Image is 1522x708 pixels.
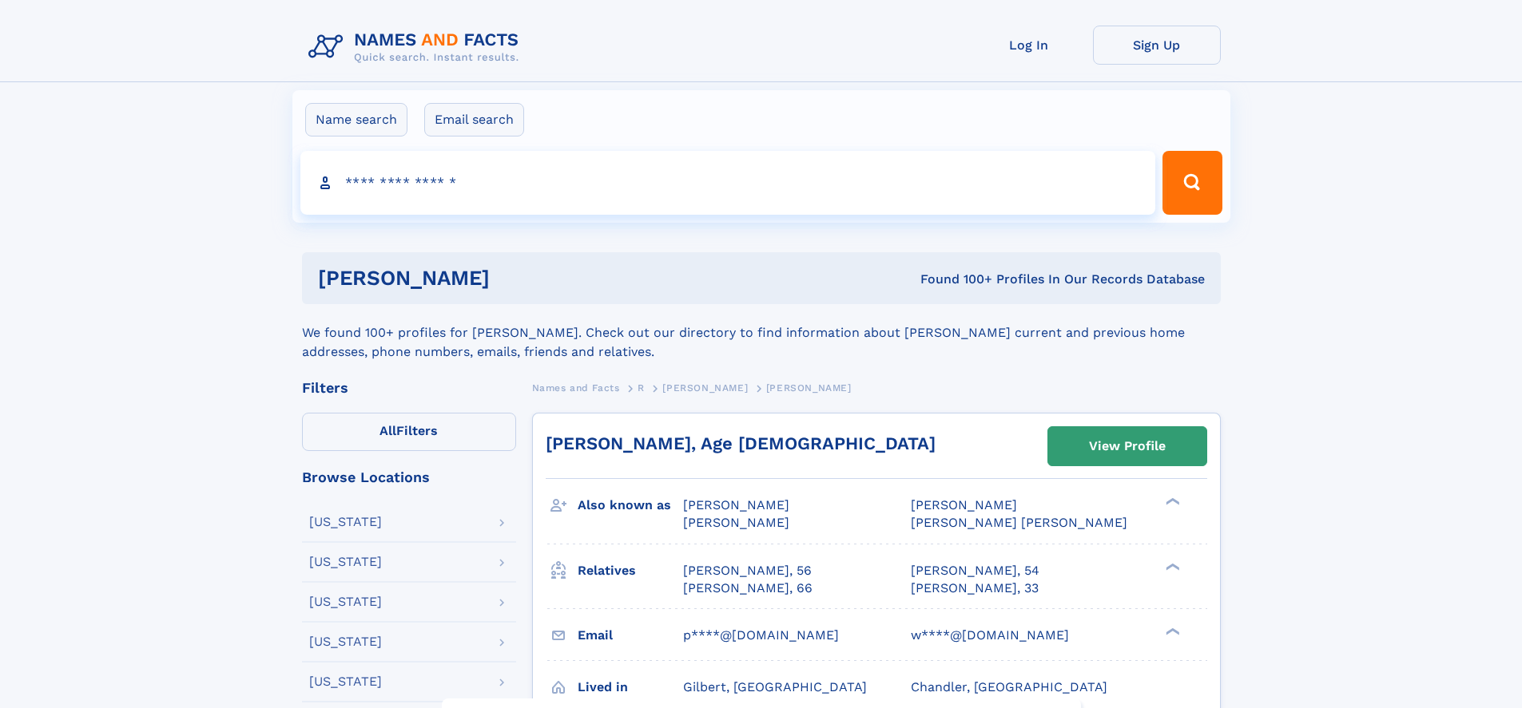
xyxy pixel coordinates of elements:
a: Names and Facts [532,378,620,398]
label: Name search [305,103,407,136]
div: Filters [302,381,516,395]
span: [PERSON_NAME] [PERSON_NAME] [911,515,1127,530]
label: Email search [424,103,524,136]
span: [PERSON_NAME] [766,382,852,394]
div: Browse Locations [302,470,516,485]
span: R [638,382,645,394]
a: [PERSON_NAME], 33 [911,579,1039,597]
input: search input [300,151,1156,215]
div: [US_STATE] [309,635,382,648]
span: All [380,423,396,438]
div: We found 100+ profiles for [PERSON_NAME]. Check out our directory to find information about [PERS... [302,304,1221,362]
h3: Also known as [578,492,683,519]
span: [PERSON_NAME] [683,515,789,530]
span: [PERSON_NAME] [683,497,789,512]
a: R [638,378,645,398]
a: Sign Up [1093,26,1221,65]
span: [PERSON_NAME] [911,497,1017,512]
div: [US_STATE] [309,556,382,568]
div: View Profile [1089,428,1166,465]
a: [PERSON_NAME], Age [DEMOGRAPHIC_DATA] [546,433,936,453]
h3: Lived in [578,674,683,701]
span: Chandler, [GEOGRAPHIC_DATA] [911,679,1107,694]
h1: [PERSON_NAME] [318,268,705,288]
h3: Email [578,622,683,649]
h3: Relatives [578,557,683,584]
div: [US_STATE] [309,675,382,688]
div: Found 100+ Profiles In Our Records Database [705,271,1205,288]
div: ❯ [1162,496,1181,507]
a: [PERSON_NAME] [662,378,748,398]
a: [PERSON_NAME], 66 [683,579,813,597]
a: View Profile [1048,427,1206,465]
div: ❯ [1162,626,1181,636]
span: [PERSON_NAME] [662,382,748,394]
img: Logo Names and Facts [302,26,532,69]
div: ❯ [1162,561,1181,572]
a: [PERSON_NAME], 56 [683,562,812,579]
label: Filters [302,413,516,451]
a: Log In [965,26,1093,65]
a: [PERSON_NAME], 54 [911,562,1039,579]
button: Search Button [1162,151,1222,215]
span: Gilbert, [GEOGRAPHIC_DATA] [683,679,867,694]
div: [US_STATE] [309,516,382,528]
div: [US_STATE] [309,595,382,608]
